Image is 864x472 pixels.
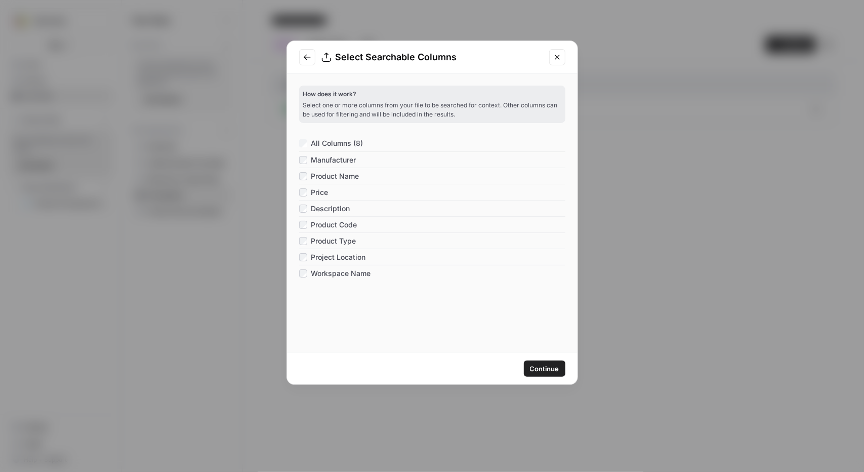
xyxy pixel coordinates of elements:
[549,49,565,65] button: Close modal
[299,221,307,229] input: Product Code
[311,138,363,148] span: All Columns (8)
[299,172,307,180] input: Product Name
[299,237,307,245] input: Product Type
[299,269,307,278] input: Workspace Name
[321,50,543,64] div: Select Searchable Columns
[311,236,356,246] span: Product Type
[299,156,307,164] input: Manufacturer
[524,361,565,377] button: Continue
[303,101,561,119] p: Select one or more columns from your file to be searched for context. Other columns can be used f...
[299,188,307,196] input: Price
[299,49,315,65] button: Go to previous step
[299,205,307,213] input: Description
[303,90,561,99] p: How does it work?
[311,220,357,230] span: Product Code
[311,252,366,262] span: Project Location
[311,268,371,279] span: Workspace Name
[299,139,307,147] input: All Columns (8)
[299,253,307,261] input: Project Location
[530,364,559,374] span: Continue
[311,187,328,198] span: Price
[311,204,350,214] span: Description
[311,155,356,165] span: Manufacturer
[311,171,359,181] span: Product Name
